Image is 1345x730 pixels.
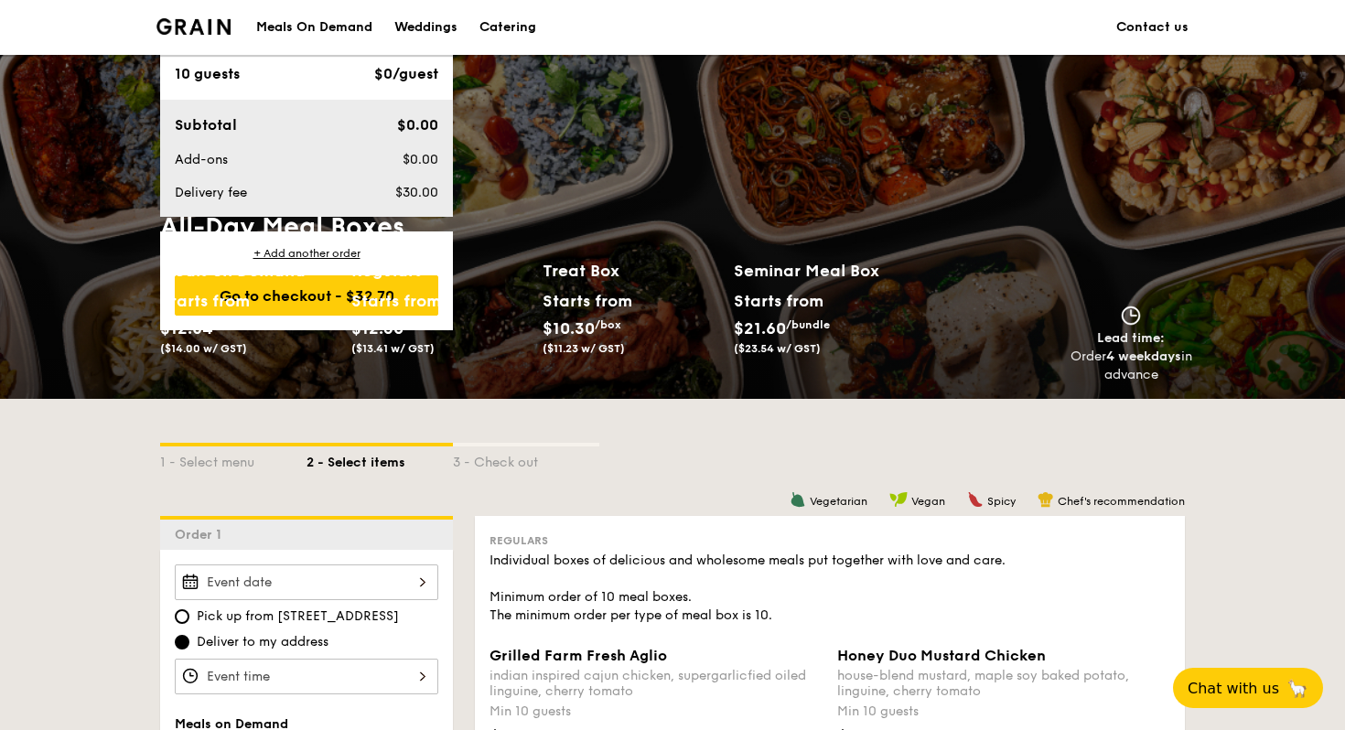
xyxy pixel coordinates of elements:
button: Chat with us🦙 [1173,668,1323,708]
span: /box [213,318,240,331]
span: Vegetarian [810,495,867,508]
span: $21.60 [734,318,786,338]
h2: Treat Box [543,258,719,284]
span: $0.00 [403,152,438,167]
span: $12.30 [351,318,403,338]
span: Spicy [987,495,1016,508]
span: Chat with us [1188,680,1279,697]
div: Order in advance [1070,348,1192,384]
span: Subtotal [175,116,237,134]
span: Deliver to my address [197,633,328,651]
span: Add-ons [175,152,228,167]
span: Grilled Farm Fresh Aglio [490,647,667,664]
h1: All-Day Meal Boxes [160,210,925,243]
div: $0/guest [374,63,438,85]
img: icon-clock.2db775ea.svg [1117,306,1145,326]
span: Pick up from [STREET_ADDRESS] [197,607,399,626]
img: icon-vegetarian.fe4039eb.svg [790,491,806,508]
h2: Regulars [351,258,528,284]
div: Min 10 guests [837,703,1170,721]
h2: Seminar Meal Box [734,258,925,284]
img: icon-chef-hat.a58ddaea.svg [1038,491,1054,508]
img: Grain [156,18,231,35]
span: Chef's recommendation [1058,495,1185,508]
div: Starts from [160,287,242,315]
div: Starts from [734,287,823,315]
div: Starts from [351,287,433,315]
img: icon-vegan.f8ff3823.svg [889,491,908,508]
input: Event time [175,659,438,694]
span: 🦙 [1286,678,1308,699]
input: Pick up from [STREET_ADDRESS] [175,609,189,624]
span: Honey Duo Mustard Chicken [837,647,1046,664]
span: $30.00 [395,185,438,200]
div: Starts from [543,287,624,315]
img: icon-spicy.37a8142b.svg [967,491,984,508]
div: 1 - Select menu [160,446,307,472]
div: house-blend mustard, maple soy baked potato, linguine, cherry tomato [837,668,1170,699]
div: Individual boxes of delicious and wholesome meals put together with love and care. Minimum order ... [490,552,1170,625]
div: 2 - Select items [307,446,453,472]
span: ($11.23 w/ GST) [543,342,625,355]
input: Deliver to my address [175,635,189,649]
div: indian inspired cajun chicken, supergarlicfied oiled linguine, cherry tomato [490,668,823,699]
span: Regulars [490,534,548,547]
span: $10.30 [543,318,595,338]
div: 10 guests [175,63,240,85]
span: /bundle [786,318,830,331]
div: 3 - Check out [453,446,599,472]
strong: 4 weekdays [1106,349,1181,364]
span: $12.84 [160,318,213,338]
span: Vegan [911,495,945,508]
span: ($23.54 w/ GST) [734,342,821,355]
a: Logotype [156,18,231,35]
span: Order 1 [175,527,229,542]
span: $0.00 [397,116,438,134]
span: Delivery fee [175,185,247,200]
input: Event date [175,564,438,600]
span: ($13.41 w/ GST) [351,342,435,355]
h2: Meals on Demand [160,258,337,284]
span: ($14.00 w/ GST) [160,342,247,355]
span: Lead time: [1097,330,1165,346]
div: Min 10 guests [490,703,823,721]
span: /box [595,318,621,331]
